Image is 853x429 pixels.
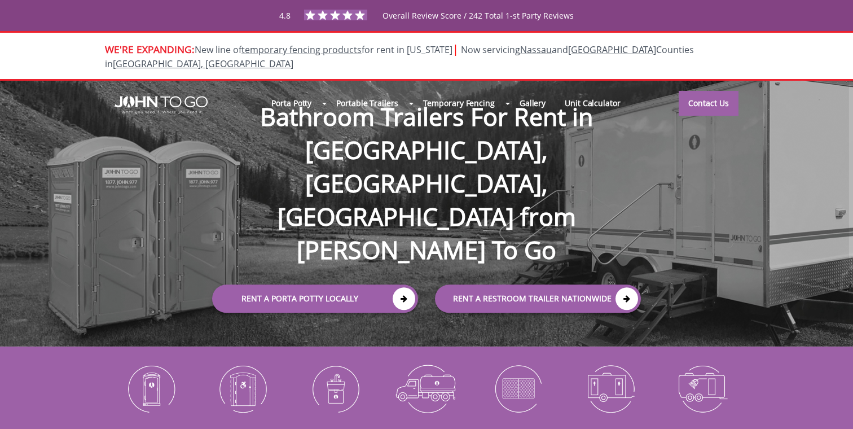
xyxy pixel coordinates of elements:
[262,91,321,115] a: Porta Potty
[241,43,362,56] a: temporary fencing products
[113,58,293,70] a: [GEOGRAPHIC_DATA], [GEOGRAPHIC_DATA]
[555,91,630,115] a: Unit Calculator
[212,284,418,313] a: Rent a Porta Potty Locally
[414,91,504,115] a: Temporary Fencing
[435,284,641,313] a: rent a RESTROOM TRAILER Nationwide
[115,96,208,114] img: JOHN to go
[105,43,694,70] span: New line of for rent in [US_STATE]
[452,41,459,56] span: |
[573,359,648,418] img: Restroom-Trailers-icon_N.png
[520,43,552,56] a: Nassau
[327,91,407,115] a: Portable Trailers
[481,359,556,418] img: Temporary-Fencing-cion_N.png
[679,91,738,116] a: Contact Us
[808,384,853,429] button: Live Chat
[105,42,195,56] span: WE'RE EXPANDING:
[382,10,574,43] span: Overall Review Score / 242 Total 1-st Party Reviews
[105,43,694,70] span: Now servicing and Counties in
[389,359,464,418] img: Waste-Services-icon_N.png
[279,10,291,21] span: 4.8
[568,43,656,56] a: [GEOGRAPHIC_DATA]
[201,63,652,266] h1: Bathroom Trailers For Rent in [GEOGRAPHIC_DATA], [GEOGRAPHIC_DATA], [GEOGRAPHIC_DATA] from [PERSO...
[205,359,280,418] img: ADA-Accessible-Units-icon_N.png
[510,91,555,115] a: Gallery
[113,359,188,418] img: Portable-Toilets-icon_N.png
[665,359,740,418] img: Shower-Trailers-icon_N.png
[297,359,372,418] img: Portable-Sinks-icon_N.png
